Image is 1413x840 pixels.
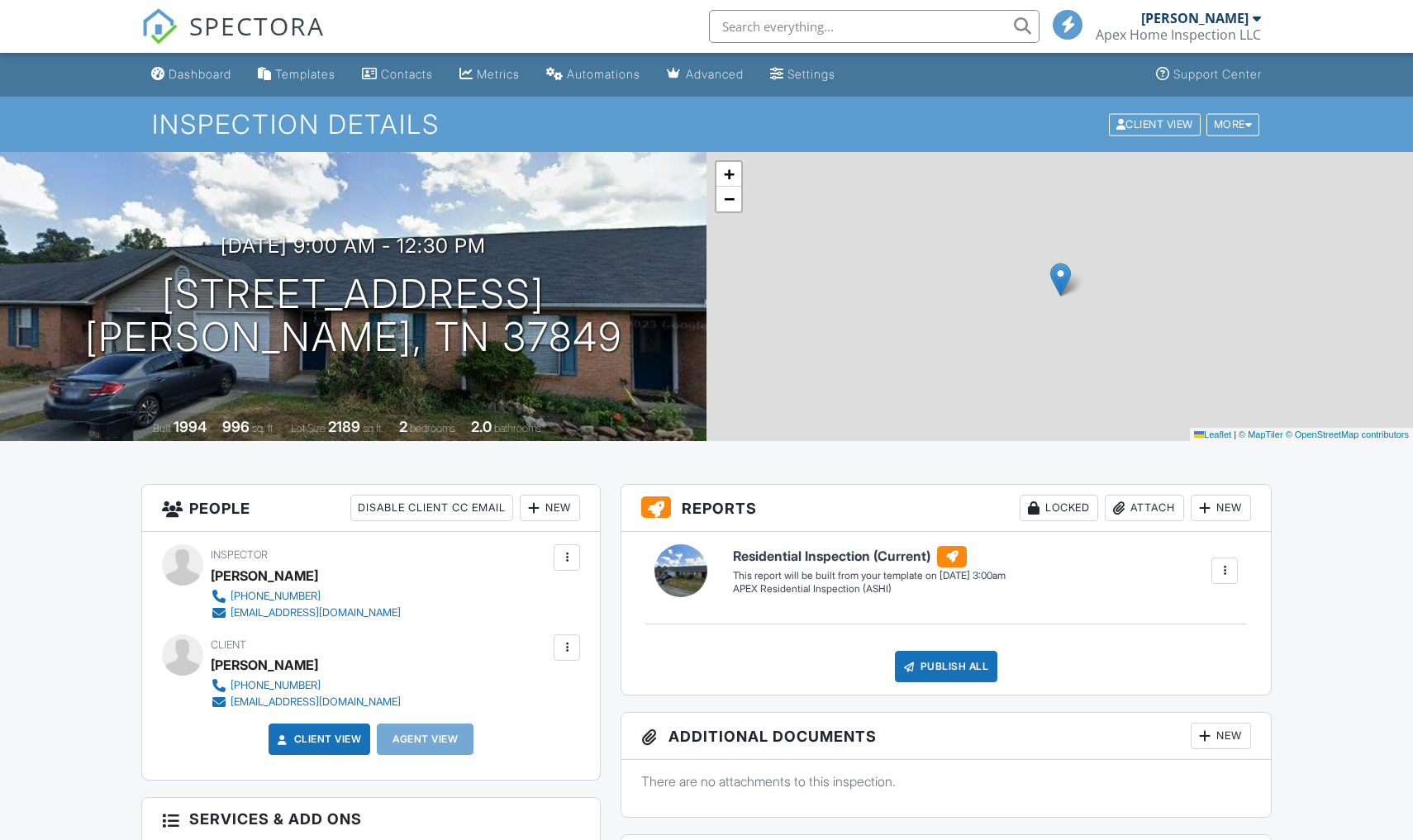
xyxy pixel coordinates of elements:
[211,605,401,621] a: [EMAIL_ADDRESS][DOMAIN_NAME]
[567,67,640,81] div: Automations
[231,679,321,692] div: [PHONE_NUMBER]
[211,638,246,651] span: Client
[211,588,401,605] a: [PHONE_NUMBER]
[251,59,342,90] a: Templates
[363,422,383,434] span: sq.ft.
[686,67,744,81] div: Advanced
[211,694,401,710] a: [EMAIL_ADDRESS][DOMAIN_NAME]
[231,695,401,709] div: [EMAIL_ADDRESS][DOMAIN_NAME]
[733,546,1006,567] h6: Residential Inspection (Current)
[733,569,1006,582] div: This report will be built from your template on [DATE] 3:00am
[381,67,433,81] div: Contacts
[477,67,520,81] div: Metrics
[252,422,275,434] span: sq. ft.
[1173,67,1262,81] div: Support Center
[189,8,325,43] span: SPECTORA
[355,59,440,90] a: Contacts
[153,422,171,434] span: Built
[1234,429,1236,439] span: |
[145,59,238,90] a: Dashboard
[274,731,362,747] a: Client View
[141,22,325,57] a: SPECTORA
[724,188,735,209] span: −
[152,110,1261,139] h1: Inspection Details
[660,59,750,90] a: Advanced
[621,713,1271,760] h3: Additional Documents
[1191,495,1251,521] div: New
[494,422,541,434] span: bathrooms
[1020,495,1098,521] div: Locked
[895,651,998,682] div: Publish All
[540,59,647,90] a: Automations (Basic)
[221,235,486,257] h3: [DATE] 9:00 am - 12:30 pm
[399,418,407,435] div: 2
[1286,429,1409,439] a: © OpenStreetMap contributors
[169,67,231,81] div: Dashboard
[211,548,268,561] span: Inspector
[1096,26,1261,43] div: Apex Home Inspection LLC
[328,418,360,435] div: 2189
[1149,59,1268,90] a: Support Center
[1107,117,1205,130] a: Client View
[174,418,207,435] div: 1994
[764,59,842,90] a: Settings
[211,563,318,588] div: [PERSON_NAME]
[1109,113,1201,135] div: Client View
[275,67,335,81] div: Templates
[142,485,600,532] h3: People
[231,590,321,603] div: [PHONE_NUMBER]
[141,8,178,45] img: The Best Home Inspection Software - Spectora
[1194,429,1231,439] a: Leaflet
[1050,263,1071,297] img: Marker
[1105,495,1184,521] div: Attach
[520,495,580,521] div: New
[453,59,526,90] a: Metrics
[709,10,1040,43] input: Search everything...
[724,164,735,184] span: +
[716,187,741,211] a: Zoom out
[716,162,741,187] a: Zoom in
[222,418,250,435] div: 996
[641,772,1251,790] p: There are no attachments to this inspection.
[231,606,401,619] div: [EMAIL_ADDRESS][DOMAIN_NAME]
[733,582,1006,596] div: APEX Residential Inspection (ASHI)
[1191,723,1251,749] div: New
[211,653,318,677] div: [PERSON_NAME]
[471,418,492,435] div: 2.0
[211,677,401,694] a: [PHONE_NUMBER]
[350,495,513,521] div: Disable Client CC Email
[85,273,622,360] h1: [STREET_ADDRESS] [PERSON_NAME], TN 37849
[410,422,455,434] span: bedrooms
[1239,429,1283,439] a: © MapTiler
[787,67,835,81] div: Settings
[291,422,326,434] span: Lot Size
[1141,10,1249,26] div: [PERSON_NAME]
[621,485,1271,532] h3: Reports
[1206,113,1260,135] div: More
